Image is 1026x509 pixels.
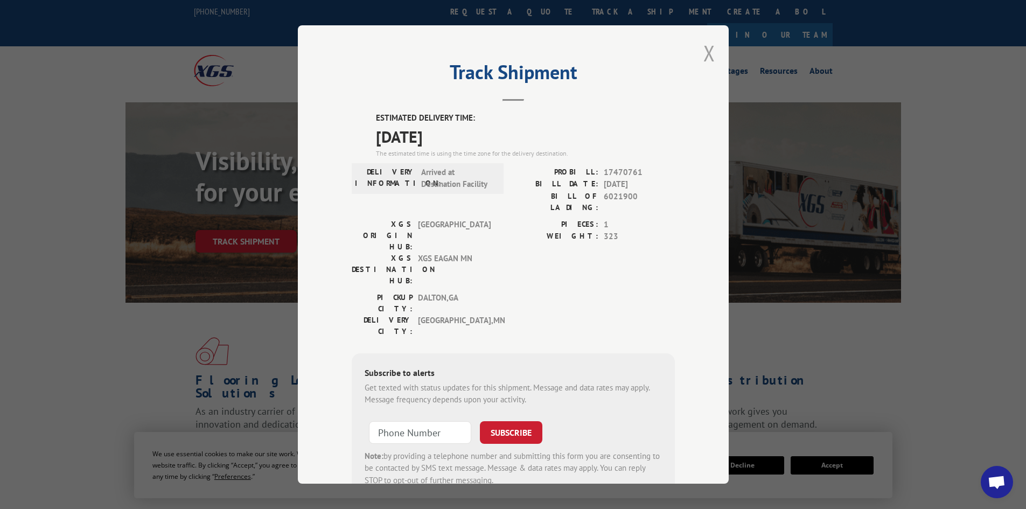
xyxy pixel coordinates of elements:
[352,315,413,337] label: DELIVERY CITY:
[352,253,413,287] label: XGS DESTINATION HUB:
[355,166,416,191] label: DELIVERY INFORMATION:
[604,231,675,243] span: 323
[365,450,662,487] div: by providing a telephone number and submitting this form you are consenting to be contacted by SM...
[604,178,675,191] span: [DATE]
[352,65,675,85] h2: Track Shipment
[369,421,471,444] input: Phone Number
[352,219,413,253] label: XGS ORIGIN HUB:
[513,178,598,191] label: BILL DATE:
[513,219,598,231] label: PIECES:
[981,466,1013,498] div: Open chat
[418,292,491,315] span: DALTON , GA
[418,315,491,337] span: [GEOGRAPHIC_DATA] , MN
[513,231,598,243] label: WEIGHT:
[703,39,715,67] button: Close modal
[376,124,675,149] span: [DATE]
[376,112,675,124] label: ESTIMATED DELIVERY TIME:
[365,382,662,406] div: Get texted with status updates for this shipment. Message and data rates may apply. Message frequ...
[513,191,598,213] label: BILL OF LADING:
[352,292,413,315] label: PICKUP CITY:
[480,421,542,444] button: SUBSCRIBE
[604,219,675,231] span: 1
[376,149,675,158] div: The estimated time is using the time zone for the delivery destination.
[513,166,598,179] label: PROBILL:
[365,366,662,382] div: Subscribe to alerts
[604,191,675,213] span: 6021900
[604,166,675,179] span: 17470761
[365,451,383,461] strong: Note:
[418,253,491,287] span: XGS EAGAN MN
[421,166,494,191] span: Arrived at Destination Facility
[418,219,491,253] span: [GEOGRAPHIC_DATA]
